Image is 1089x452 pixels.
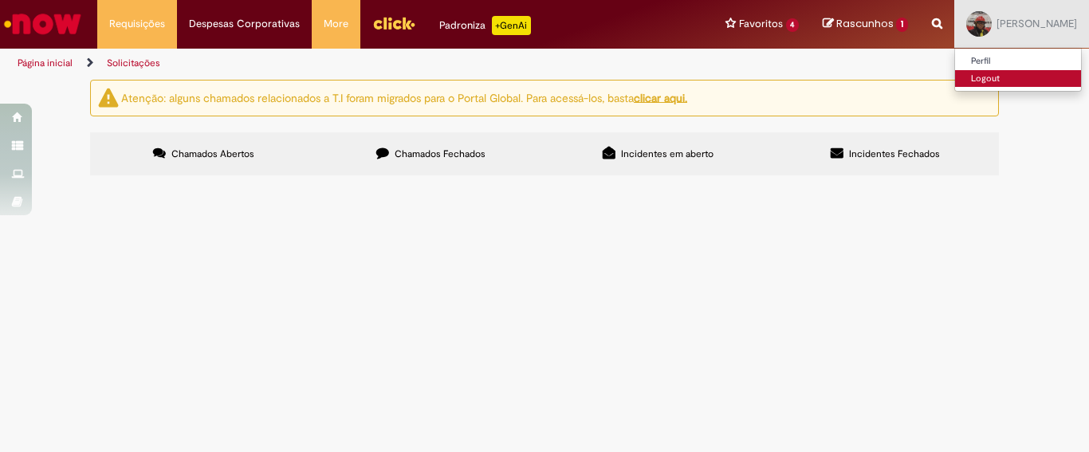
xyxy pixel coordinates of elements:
a: Rascunhos [823,17,908,32]
ng-bind-html: Atenção: alguns chamados relacionados a T.I foram migrados para o Portal Global. Para acessá-los,... [121,90,687,104]
span: Rascunhos [836,16,894,31]
a: Perfil [955,53,1081,70]
ul: Trilhas de página [12,49,714,78]
span: 4 [786,18,800,32]
p: +GenAi [492,16,531,35]
span: Incidentes em aberto [621,147,714,160]
span: Chamados Fechados [395,147,486,160]
span: More [324,16,348,32]
img: click_logo_yellow_360x200.png [372,11,415,35]
span: Favoritos [739,16,783,32]
span: 1 [896,18,908,32]
a: Solicitações [107,57,160,69]
span: Despesas Corporativas [189,16,300,32]
a: clicar aqui. [634,90,687,104]
a: Página inicial [18,57,73,69]
span: Requisições [109,16,165,32]
span: Incidentes Fechados [849,147,940,160]
span: [PERSON_NAME] [997,17,1077,30]
img: ServiceNow [2,8,84,40]
span: Chamados Abertos [171,147,254,160]
a: Logout [955,70,1081,88]
div: Padroniza [439,16,531,35]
